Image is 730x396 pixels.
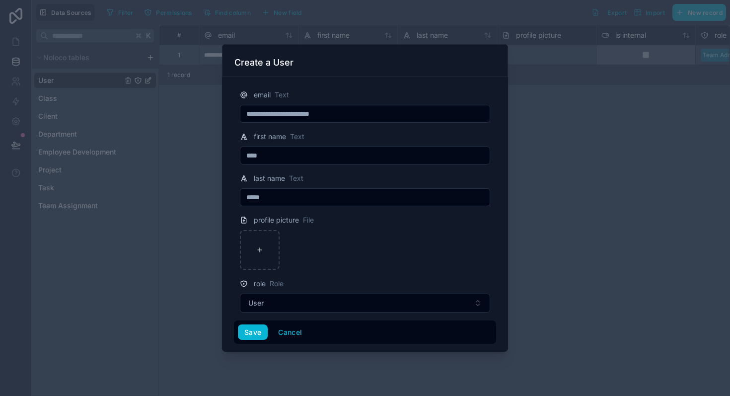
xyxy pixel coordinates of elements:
button: Cancel [272,324,308,340]
span: email [254,90,271,100]
span: Text [290,132,304,142]
button: Save [238,324,268,340]
span: Role [270,279,284,289]
button: Select Button [240,294,490,313]
h3: Create a User [234,57,293,69]
span: first name [254,132,286,142]
span: profile picture [254,215,299,225]
span: File [303,215,314,225]
span: User [248,298,264,308]
span: last name [254,173,285,183]
span: Text [275,90,289,100]
span: Text [289,173,303,183]
span: role [254,279,266,289]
